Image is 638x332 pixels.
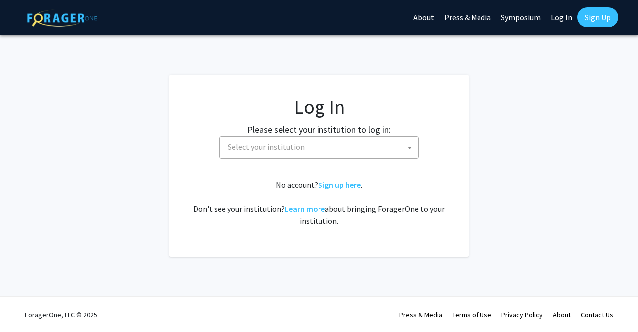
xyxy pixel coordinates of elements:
span: Select your institution [228,142,305,152]
a: Press & Media [399,310,442,319]
div: No account? . Don't see your institution? about bringing ForagerOne to your institution. [189,179,449,227]
span: Select your institution [219,136,419,159]
a: Sign up here [318,180,361,190]
a: Terms of Use [452,310,491,319]
a: Learn more about bringing ForagerOne to your institution [285,204,325,214]
a: Privacy Policy [501,310,543,319]
a: Contact Us [581,310,613,319]
label: Please select your institution to log in: [247,123,391,136]
span: Select your institution [224,137,418,157]
a: About [553,310,571,319]
img: ForagerOne Logo [27,9,97,27]
div: ForagerOne, LLC © 2025 [25,297,97,332]
h1: Log In [189,95,449,119]
a: Sign Up [577,7,618,27]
